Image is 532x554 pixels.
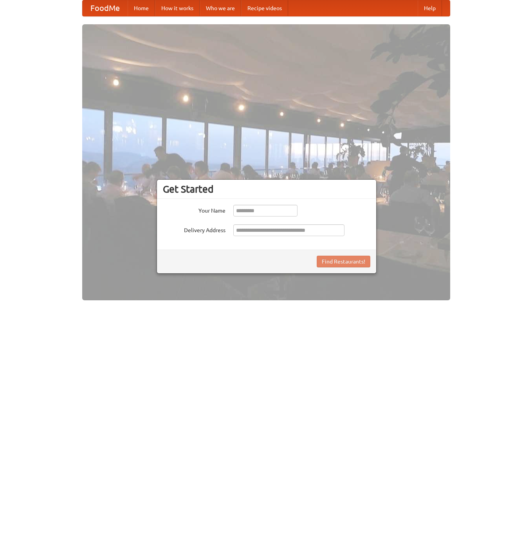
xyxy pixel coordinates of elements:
[163,183,370,195] h3: Get Started
[83,0,128,16] a: FoodMe
[241,0,288,16] a: Recipe videos
[317,256,370,267] button: Find Restaurants!
[163,205,225,215] label: Your Name
[128,0,155,16] a: Home
[200,0,241,16] a: Who we are
[163,224,225,234] label: Delivery Address
[155,0,200,16] a: How it works
[418,0,442,16] a: Help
